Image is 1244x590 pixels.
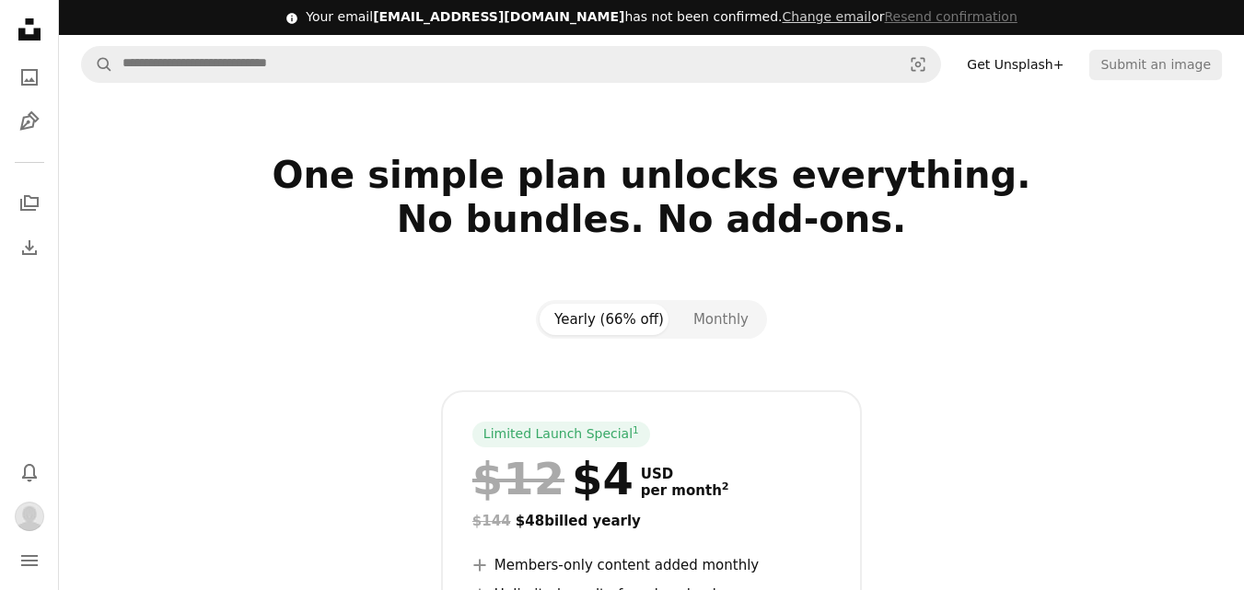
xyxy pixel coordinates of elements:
a: Illustrations [11,103,48,140]
h2: One simple plan unlocks everything. No bundles. No add-ons. [81,153,1222,285]
a: Home — Unsplash [11,11,48,52]
span: $144 [472,513,511,529]
a: Get Unsplash+ [956,50,1075,79]
span: per month [641,482,729,499]
div: $48 billed yearly [472,510,831,532]
a: 1 [629,425,643,444]
button: Visual search [896,47,940,82]
sup: 1 [633,424,639,435]
a: Change email [782,9,871,24]
button: Monthly [679,304,763,335]
span: [EMAIL_ADDRESS][DOMAIN_NAME] [373,9,624,24]
button: Profile [11,498,48,535]
button: Menu [11,542,48,579]
a: Collections [11,185,48,222]
sup: 2 [722,480,729,492]
div: $4 [472,455,634,503]
span: or [782,9,1017,24]
a: Photos [11,59,48,96]
button: Yearly (66% off) [540,304,679,335]
div: Your email has not been confirmed. [306,8,1017,27]
a: 2 [718,482,733,499]
li: Members-only content added monthly [472,554,831,576]
span: USD [641,466,729,482]
button: Resend confirmation [884,8,1017,27]
span: $12 [472,455,564,503]
button: Search Unsplash [82,47,113,82]
img: Avatar of user shifa khan [15,502,44,531]
form: Find visuals sitewide [81,46,941,83]
button: Notifications [11,454,48,491]
div: Limited Launch Special [472,422,650,447]
a: Download History [11,229,48,266]
button: Submit an image [1089,50,1222,79]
